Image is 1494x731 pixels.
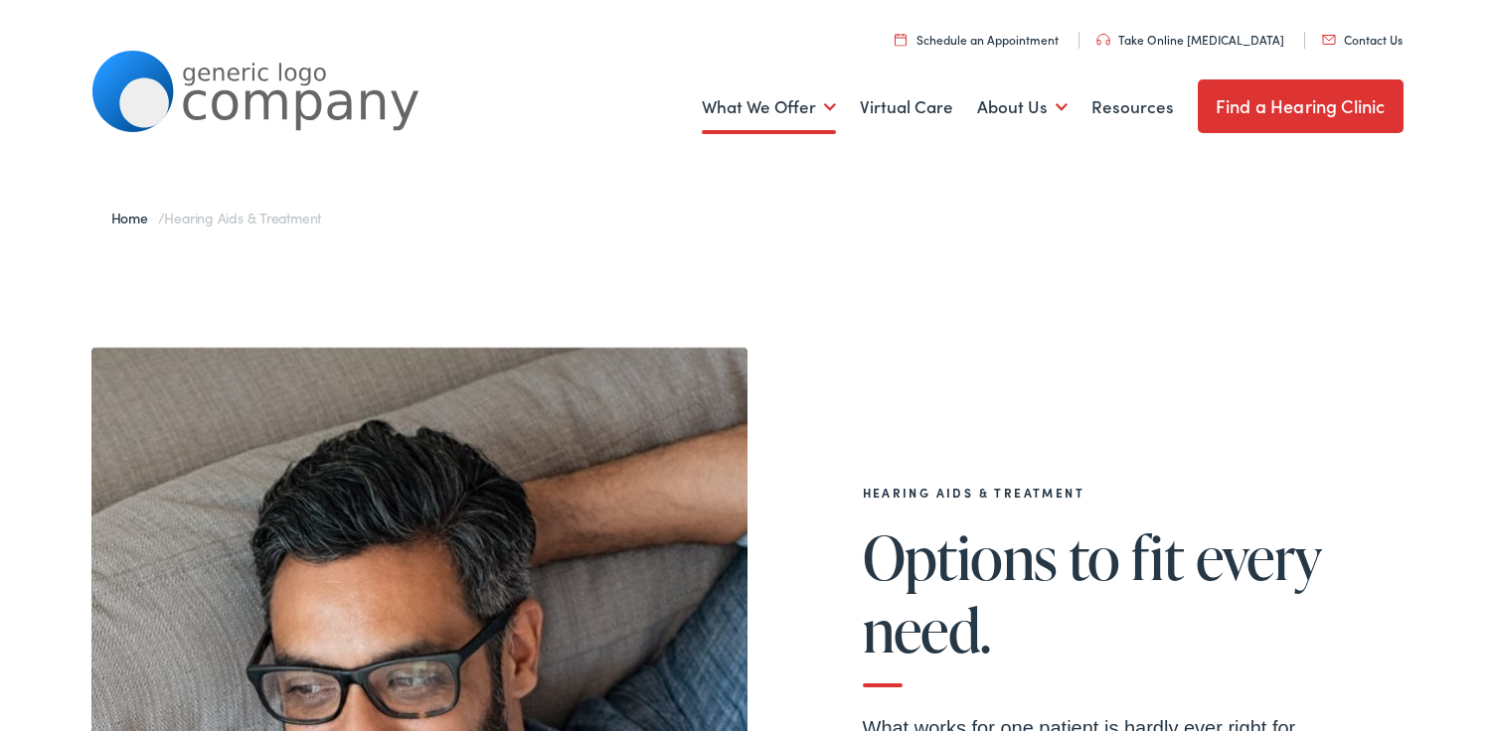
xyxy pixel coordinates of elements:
[164,208,321,227] span: Hearing Aids & Treatment
[111,208,158,227] a: Home
[1196,524,1322,590] span: every
[863,597,991,662] span: need.
[863,524,1058,590] span: Options
[863,486,1340,500] h2: Hearing Aids & Treatment
[1198,79,1404,133] a: Find a Hearing Clinic
[111,208,322,227] span: /
[895,33,907,46] img: utility icon
[1091,71,1174,144] a: Resources
[977,71,1068,144] a: About Us
[1096,31,1284,48] a: Take Online [MEDICAL_DATA]
[860,71,953,144] a: Virtual Care
[1131,524,1184,590] span: fit
[1322,35,1336,45] img: utility icon
[1322,31,1403,48] a: Contact Us
[895,31,1059,48] a: Schedule an Appointment
[702,71,836,144] a: What We Offer
[1069,524,1120,590] span: to
[1096,34,1110,46] img: utility icon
